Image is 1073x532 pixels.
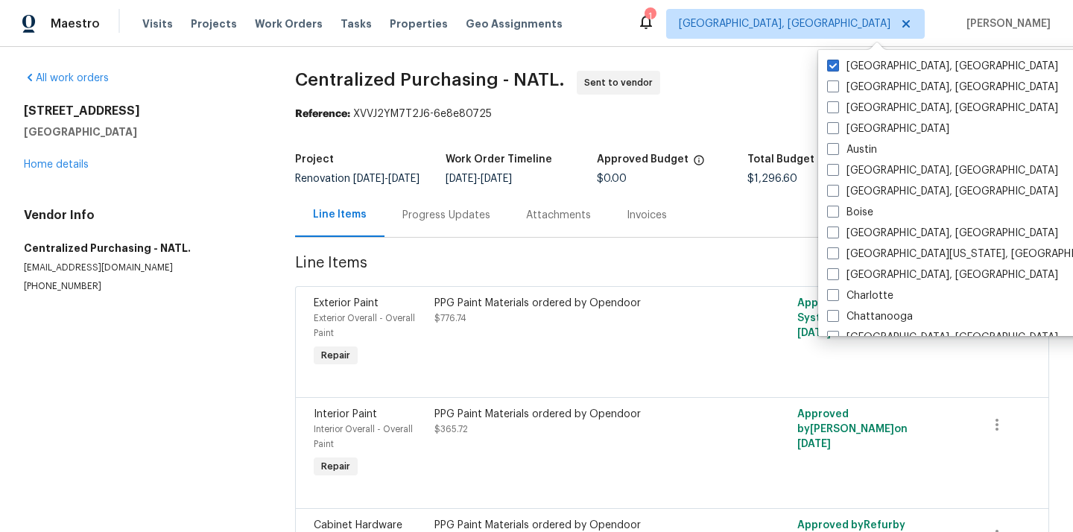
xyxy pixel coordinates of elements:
b: Reference: [295,109,350,119]
span: $1,296.60 [747,174,797,184]
span: Renovation [295,174,420,184]
span: Repair [315,459,356,474]
h4: Vendor Info [24,208,259,223]
span: [DATE] [797,439,831,449]
h5: Centralized Purchasing - NATL. [24,241,259,256]
span: [PERSON_NAME] [960,16,1051,31]
span: [DATE] [388,174,420,184]
span: Properties [390,16,448,31]
span: Geo Assignments [466,16,563,31]
label: [GEOGRAPHIC_DATA], [GEOGRAPHIC_DATA] [827,184,1058,199]
span: Cabinet Hardware [314,520,402,531]
label: [GEOGRAPHIC_DATA], [GEOGRAPHIC_DATA] [827,80,1058,95]
div: Attachments [526,208,591,223]
label: Chattanooga [827,309,913,324]
span: $0.00 [597,174,627,184]
span: Interior Paint [314,409,377,419]
span: Visits [142,16,173,31]
div: PPG Paint Materials ordered by Opendoor [434,296,728,311]
div: Progress Updates [402,208,490,223]
span: [DATE] [797,328,831,338]
h5: [GEOGRAPHIC_DATA] [24,124,259,139]
span: Centralized Purchasing - NATL. [295,71,565,89]
div: Line Items [313,207,367,222]
span: Approved by [PERSON_NAME] on [797,409,908,449]
span: $776.74 [434,314,466,323]
span: [GEOGRAPHIC_DATA], [GEOGRAPHIC_DATA] [679,16,890,31]
span: Approved by Refurby System User on [797,298,905,338]
label: [GEOGRAPHIC_DATA] [827,121,949,136]
span: Exterior Paint [314,298,379,308]
h5: Total Budget [747,154,814,165]
label: [GEOGRAPHIC_DATA], [GEOGRAPHIC_DATA] [827,59,1058,74]
span: Exterior Overall - Overall Paint [314,314,415,338]
p: [PHONE_NUMBER] [24,280,259,293]
span: Interior Overall - Overall Paint [314,425,413,449]
span: Repair [315,348,356,363]
span: $365.72 [434,425,468,434]
label: Austin [827,142,877,157]
h5: Approved Budget [597,154,689,165]
span: The total cost of line items that have been approved by both Opendoor and the Trade Partner. This... [693,154,705,174]
span: Projects [191,16,237,31]
span: [DATE] [446,174,477,184]
label: [GEOGRAPHIC_DATA], [GEOGRAPHIC_DATA] [827,267,1058,282]
div: PPG Paint Materials ordered by Opendoor [434,407,728,422]
span: Work Orders [255,16,323,31]
span: Maestro [51,16,100,31]
p: [EMAIL_ADDRESS][DOMAIN_NAME] [24,262,259,274]
a: Home details [24,159,89,170]
h5: Work Order Timeline [446,154,552,165]
span: [DATE] [353,174,384,184]
label: [GEOGRAPHIC_DATA], [GEOGRAPHIC_DATA] [827,330,1058,345]
span: Sent to vendor [584,75,659,90]
span: Tasks [341,19,372,29]
span: [DATE] [481,174,512,184]
span: - [446,174,512,184]
label: Charlotte [827,288,893,303]
h2: [STREET_ADDRESS] [24,104,259,118]
label: Boise [827,205,873,220]
span: Line Items [295,256,969,283]
div: Invoices [627,208,667,223]
a: All work orders [24,73,109,83]
div: XVVJ2YM7T2J6-6e8e80725 [295,107,1049,121]
div: 1 [645,9,655,24]
h5: Project [295,154,334,165]
label: [GEOGRAPHIC_DATA], [GEOGRAPHIC_DATA] [827,163,1058,178]
label: [GEOGRAPHIC_DATA], [GEOGRAPHIC_DATA] [827,101,1058,115]
label: [GEOGRAPHIC_DATA], [GEOGRAPHIC_DATA] [827,226,1058,241]
span: - [353,174,420,184]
